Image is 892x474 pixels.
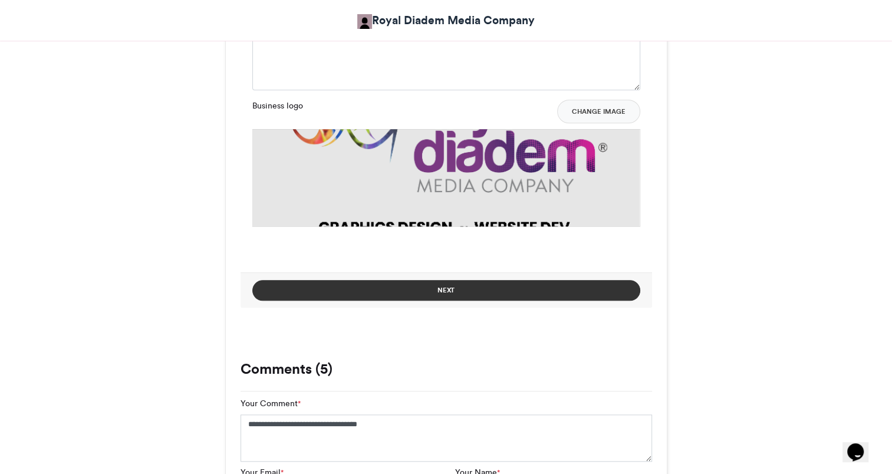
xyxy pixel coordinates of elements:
h3: Comments (5) [241,362,652,376]
a: Royal Diadem Media Company [357,12,535,29]
label: Business logo [252,100,303,112]
iframe: chat widget [842,427,880,462]
img: Sunday Adebakin [357,14,372,29]
button: Change Image [557,100,640,123]
button: Next [252,280,640,301]
label: Your Comment [241,397,301,410]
